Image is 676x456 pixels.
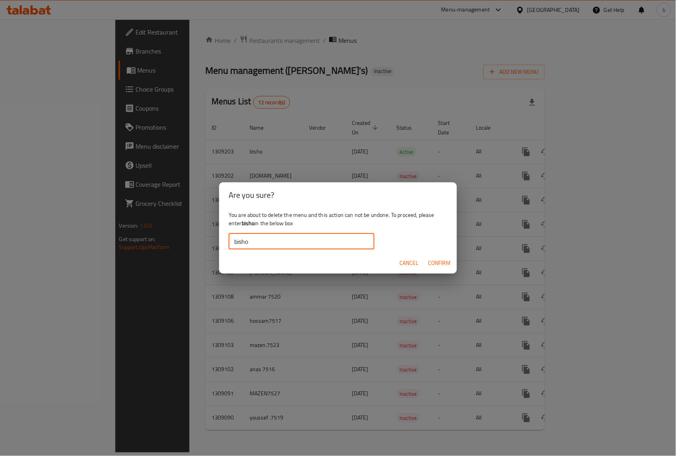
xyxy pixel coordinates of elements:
[229,189,447,201] h2: Are you sure?
[242,218,255,228] b: bisho
[425,256,454,270] button: Confirm
[428,258,451,268] span: Confirm
[399,258,418,268] span: Cancel
[396,256,422,270] button: Cancel
[219,208,457,252] div: You are about to delete the menu and this action can not be undone. To proceed, please enter in t...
